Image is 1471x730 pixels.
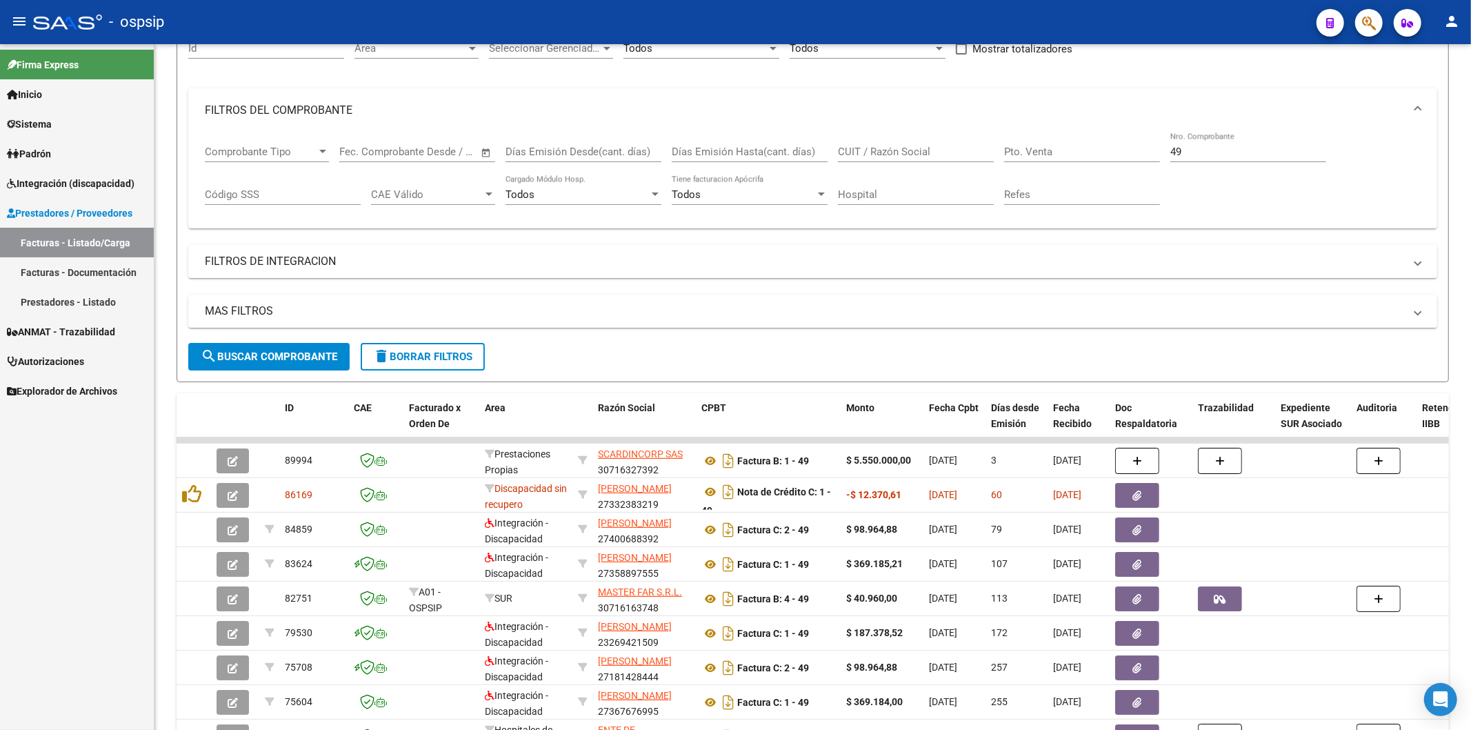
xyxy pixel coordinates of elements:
span: 107 [991,558,1008,569]
span: Integración - Discapacidad [485,655,548,682]
span: 75708 [285,662,312,673]
span: Integración - Discapacidad [485,552,548,579]
span: 255 [991,696,1008,707]
span: 257 [991,662,1008,673]
strong: Factura B: 1 - 49 [737,455,809,466]
input: Fecha inicio [339,146,395,158]
datatable-header-cell: CAE [348,393,403,454]
strong: $ 369.185,21 [846,558,903,569]
span: [DATE] [1053,696,1081,707]
span: Integración - Discapacidad [485,690,548,717]
span: 82751 [285,593,312,604]
div: 23269421509 [598,619,690,648]
mat-expansion-panel-header: FILTROS DE INTEGRACION [188,245,1437,278]
span: [DATE] [929,489,957,500]
div: 27181428444 [598,653,690,682]
i: Descargar documento [719,481,737,503]
span: Explorador de Archivos [7,384,117,399]
datatable-header-cell: Auditoria [1351,393,1417,454]
span: [DATE] [929,662,957,673]
strong: Nota de Crédito C: 1 - 49 [701,486,831,516]
div: 27358897555 [598,550,690,579]
span: [DATE] [929,455,957,466]
span: Fecha Cpbt [929,402,979,413]
span: SUR [485,593,512,604]
button: Buscar Comprobante [188,343,350,371]
span: Integración (discapacidad) [7,176,134,191]
datatable-header-cell: Doc Respaldatoria [1110,393,1192,454]
div: 27332383219 [598,481,690,510]
i: Descargar documento [719,588,737,610]
span: [DATE] [1053,627,1081,638]
strong: $ 187.378,52 [846,627,903,638]
span: 60 [991,489,1002,500]
i: Descargar documento [719,519,737,541]
span: [PERSON_NAME] [598,655,672,667]
datatable-header-cell: ID [279,393,348,454]
span: 83624 [285,558,312,569]
div: 27367676995 [598,688,690,717]
span: CPBT [701,402,726,413]
span: Discapacidad sin recupero [485,483,567,510]
datatable-header-cell: Expediente SUR Asociado [1275,393,1351,454]
span: Padrón [7,146,51,161]
span: Seleccionar Gerenciador [489,42,601,55]
mat-icon: search [201,348,217,364]
span: 86169 [285,489,312,500]
i: Descargar documento [719,691,737,713]
span: ANMAT - Trazabilidad [7,324,115,339]
span: 172 [991,627,1008,638]
div: 30716327392 [598,446,690,475]
strong: $ 98.964,88 [846,524,897,535]
i: Descargar documento [719,622,737,644]
span: Autorizaciones [7,354,84,369]
div: 27400688392 [598,515,690,544]
span: [DATE] [1053,524,1081,535]
span: [DATE] [929,524,957,535]
span: Todos [623,42,652,55]
span: Prestadores / Proveedores [7,206,132,221]
span: Expediente SUR Asociado [1281,402,1342,429]
span: [PERSON_NAME] [598,552,672,563]
span: Borrar Filtros [373,351,472,363]
strong: Factura B: 4 - 49 [737,593,809,604]
span: Monto [846,402,874,413]
span: Doc Respaldatoria [1115,402,1177,429]
span: 75604 [285,696,312,707]
span: Todos [672,188,701,201]
strong: Factura C: 1 - 49 [737,628,809,639]
i: Descargar documento [719,450,737,472]
span: [PERSON_NAME] [598,483,672,494]
datatable-header-cell: Fecha Recibido [1048,393,1110,454]
mat-expansion-panel-header: MAS FILTROS [188,295,1437,328]
span: Todos [506,188,534,201]
span: [DATE] [1053,593,1081,604]
button: Borrar Filtros [361,343,485,371]
span: Buscar Comprobante [201,351,337,363]
strong: Factura C: 2 - 49 [737,662,809,673]
strong: Factura C: 2 - 49 [737,524,809,535]
input: Fecha fin [408,146,474,158]
span: - ospsip [109,7,164,37]
button: Open calendar [479,145,494,161]
datatable-header-cell: Fecha Cpbt [923,393,985,454]
datatable-header-cell: Monto [841,393,923,454]
span: Integración - Discapacidad [485,517,548,544]
span: Comprobante Tipo [205,146,317,158]
div: FILTROS DEL COMPROBANTE [188,132,1437,229]
span: CAE Válido [371,188,483,201]
span: [PERSON_NAME] [598,621,672,632]
span: [DATE] [1053,489,1081,500]
datatable-header-cell: Area [479,393,572,454]
span: [PERSON_NAME] [598,690,672,701]
span: ID [285,402,294,413]
span: Todos [790,42,819,55]
span: SCARDINCORP SAS [598,448,683,460]
span: Mostrar totalizadores [972,41,1072,57]
span: [DATE] [929,558,957,569]
div: Open Intercom Messenger [1424,683,1457,716]
mat-icon: menu [11,13,28,30]
span: MASTER FAR S.R.L. [598,586,682,598]
span: [DATE] [1053,455,1081,466]
span: [DATE] [929,593,957,604]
